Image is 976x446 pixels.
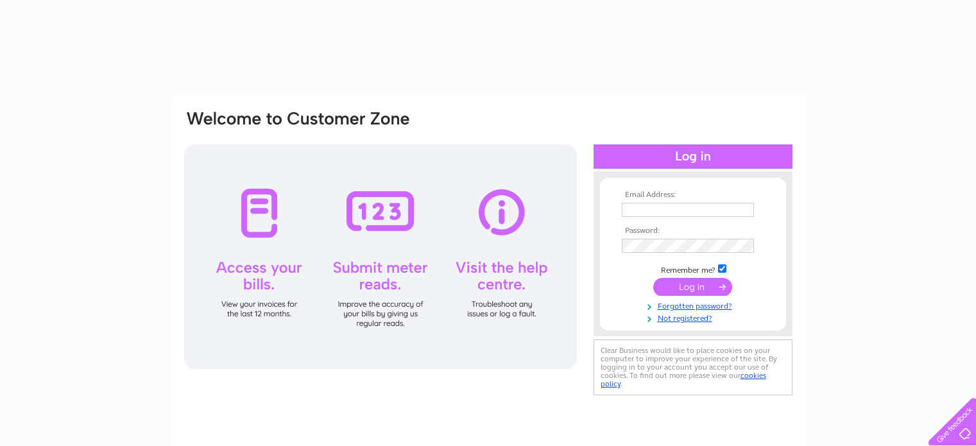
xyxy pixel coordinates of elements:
a: cookies policy [601,371,766,388]
input: Submit [653,278,732,296]
a: Not registered? [622,311,767,323]
a: Forgotten password? [622,299,767,311]
div: Clear Business would like to place cookies on your computer to improve your experience of the sit... [594,339,792,395]
th: Email Address: [619,191,767,200]
td: Remember me? [619,262,767,275]
th: Password: [619,227,767,236]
